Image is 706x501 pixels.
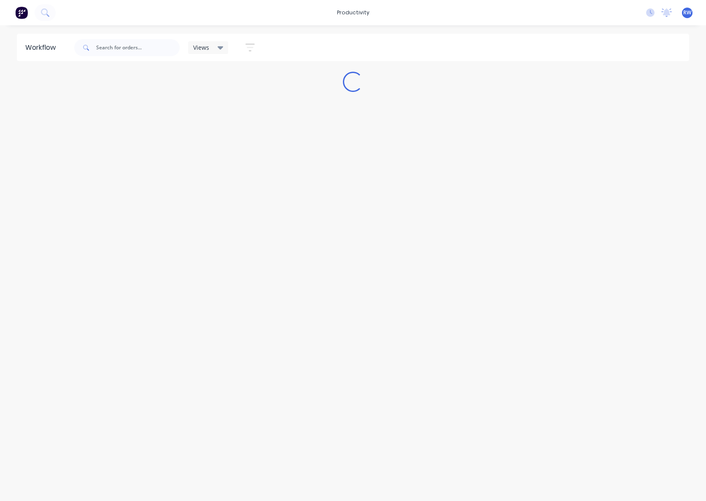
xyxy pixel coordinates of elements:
span: Views [193,43,209,52]
div: Workflow [25,43,60,53]
div: productivity [333,6,374,19]
span: RW [683,9,691,16]
input: Search for orders... [96,39,180,56]
img: Factory [15,6,28,19]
